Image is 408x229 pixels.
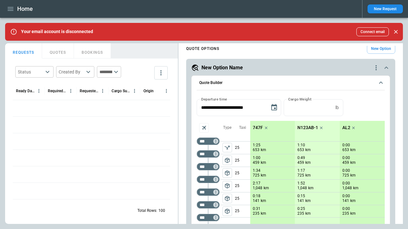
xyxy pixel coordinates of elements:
p: 1:25 [253,143,260,148]
div: Ready Date & Time (UTC+03:00) [16,89,35,93]
p: 235 [342,211,349,216]
p: 0:00 [342,206,350,211]
span: Type of sector [222,156,232,165]
button: Requested Route column menu [98,87,107,95]
button: more [154,66,168,80]
div: quote-option-actions [372,64,380,72]
h4: QUOTE OPTIONS [186,47,219,50]
button: left aligned [222,168,232,178]
p: km [261,173,266,178]
button: left aligned [222,206,232,216]
button: New Option [367,44,395,54]
p: 725 [342,173,349,178]
p: 0:00 [342,168,350,173]
div: Too short [197,201,220,209]
p: km [308,185,314,191]
p: 235 [253,211,259,216]
p: km [350,173,356,178]
button: New Request [368,4,403,13]
p: 0:25 [297,206,305,211]
p: 141 [297,198,304,204]
p: km [261,211,266,216]
p: Total Rows: [137,208,157,213]
p: 2:17 [253,181,260,186]
p: km [353,185,359,191]
p: 0:31 [253,206,260,211]
p: 25 [235,142,250,154]
div: dismiss [391,25,400,39]
p: km [350,198,356,204]
label: Departure time [201,96,227,102]
p: 0:00 [342,143,350,148]
div: Required Date & Time (UTC+03:00) [48,89,67,93]
p: km [305,147,311,153]
span: package_2 [224,170,230,176]
span: package_2 [224,157,230,163]
button: left aligned [222,194,232,203]
p: 653 [342,147,349,153]
div: Requested Route [80,89,98,93]
span: Type of sector [222,143,232,152]
p: 0:00 [342,181,350,186]
p: 459 [342,160,349,165]
p: km [350,160,356,165]
p: AL2 [342,125,350,130]
button: Connect email [356,27,389,36]
div: Too short [197,163,220,170]
p: km [264,185,269,191]
button: Ready Date & Time (UTC+03:00) column menu [35,87,43,95]
p: 1:00 [253,156,260,160]
button: Choose date, selected date is Sep 9, 2025 [268,101,280,114]
p: 0:18 [253,194,260,198]
p: 0:49 [297,156,305,160]
div: Too short [197,150,220,158]
p: Taxi [239,125,246,130]
p: 25 [235,205,250,217]
p: 653 [253,147,259,153]
p: km [305,173,311,178]
div: Not found [197,137,220,145]
h5: New Option Name [201,64,243,71]
p: 725 [297,173,304,178]
p: km [305,211,311,216]
button: BOOKINGS [74,43,111,59]
button: Origin column menu [162,87,171,95]
div: Too short [197,214,220,221]
p: 100 [158,208,165,213]
button: New Option Namequote-option-actions [191,64,390,72]
button: Cargo Summary column menu [130,87,139,95]
span: Aircraft selection [199,123,209,133]
p: 1,048 [297,185,307,191]
p: 1,048 [253,185,262,191]
p: 0:00 [342,194,350,198]
p: km [305,160,311,165]
h6: Quote Builder [199,81,222,85]
p: 1,048 [342,185,352,191]
span: package_2 [224,183,230,189]
p: 1:17 [297,168,305,173]
p: 1:10 [297,143,305,148]
p: 25 [235,192,250,205]
span: Type of sector [222,206,232,216]
p: 1:34 [253,168,260,173]
p: km [261,160,266,165]
span: Type of sector [222,194,232,203]
div: Origin [143,89,154,93]
p: Type [223,125,231,130]
p: 25 [235,154,250,167]
p: 0:00 [342,156,350,160]
p: km [305,198,311,204]
span: Type of sector [222,181,232,191]
span: package_2 [224,195,230,202]
p: 25 [235,180,250,192]
p: 459 [253,160,259,165]
p: 653 [297,147,304,153]
button: left aligned [222,143,232,152]
p: 0:15 [297,194,305,198]
p: lb [335,105,339,110]
p: km [350,147,356,153]
div: Too short [197,188,220,196]
h1: Home [17,5,33,13]
p: km [350,211,356,216]
button: Close [391,27,400,36]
